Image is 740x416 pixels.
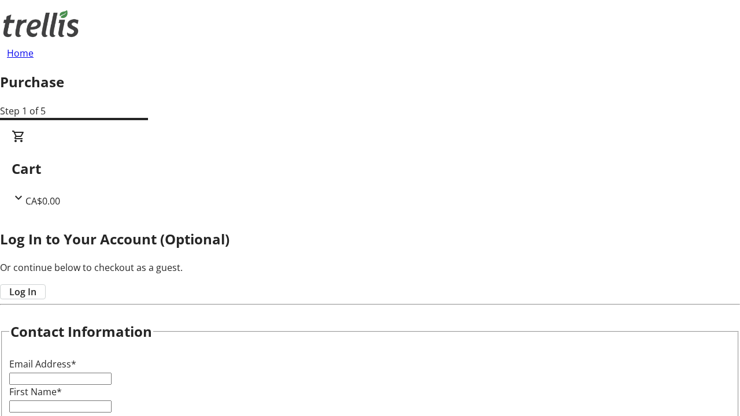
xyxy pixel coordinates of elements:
[12,158,728,179] h2: Cart
[9,385,62,398] label: First Name*
[9,358,76,370] label: Email Address*
[12,129,728,208] div: CartCA$0.00
[9,285,36,299] span: Log In
[10,321,152,342] h2: Contact Information
[25,195,60,207] span: CA$0.00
